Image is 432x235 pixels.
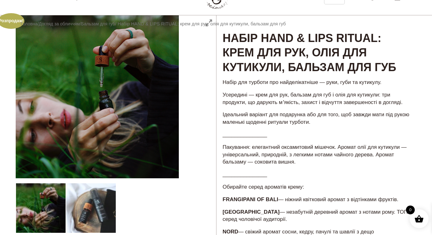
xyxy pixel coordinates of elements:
[223,144,410,166] p: Пакування: елегантний оксамитовий мішечок. Аромат олії для кутикули — універсальний, природній, з...
[406,206,415,214] span: 0
[223,209,280,215] strong: [GEOGRAPHIC_DATA]
[223,208,410,223] p: — незабутній деревний аромат з нотами рому. ТОП серед чоловічої аудиторії.
[223,91,410,106] p: Усередині — крем для рук, бальзам для губ і олія для кутикули: три продукти, що дарують мʼякість,...
[223,196,278,202] strong: FRANGIPANI OF BALI
[81,21,115,26] a: Бальзам для губ
[216,15,417,76] h1: Набір HAND & LIPS RITUAL: крем для рук, олія для кутикули, бальзам для губ
[223,111,410,126] p: Ідеальний варіант для подарунка або для того, щоб завжди мати під рукою маленькі щоденні ритуали ...
[223,79,410,86] p: Набір для турботи про найделікатніше — руки, губи та кутикулу.
[223,171,410,178] p: _______________
[39,21,80,26] a: Догляд за обличчям
[223,131,410,138] p: _______________
[223,229,238,235] strong: NORD
[21,20,286,27] nav: Breadcrumb
[223,196,410,203] p: — ніжний квітковий аромат з відтінками фруктів.
[21,21,37,26] a: Головна
[223,183,410,191] p: Обирайте серед ароматів крему:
